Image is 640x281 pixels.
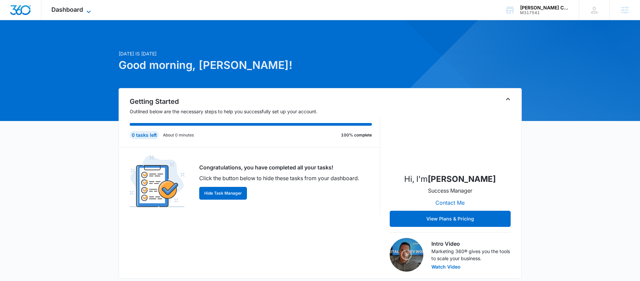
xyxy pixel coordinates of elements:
[520,5,569,10] div: account name
[130,108,380,115] p: Outlined below are the necessary steps to help you successfully set up your account.
[119,50,385,57] p: [DATE] is [DATE]
[11,11,16,16] img: logo_orange.svg
[130,96,380,107] h2: Getting Started
[11,17,16,23] img: website_grey.svg
[404,173,496,185] p: Hi, I'm
[341,132,372,138] p: 100% complete
[130,131,159,139] div: 0 tasks left
[51,6,83,13] span: Dashboard
[431,248,511,262] p: Marketing 360® gives you the tools to scale your business.
[74,40,113,44] div: Keywords by Traffic
[390,238,423,272] img: Intro Video
[19,11,33,16] div: v 4.0.25
[431,265,461,269] button: Watch Video
[390,211,511,227] button: View Plans & Pricing
[199,174,359,182] p: Click the button below to hide these tasks from your dashboard.
[417,101,484,168] img: Christian Kellogg
[520,10,569,15] div: account id
[431,240,511,248] h3: Intro Video
[119,57,385,73] h1: Good morning, [PERSON_NAME]!
[504,95,512,103] button: Toggle Collapse
[429,195,471,211] button: Contact Me
[428,187,472,195] p: Success Manager
[163,132,194,138] p: About 0 minutes
[199,163,359,171] p: Congratulations, you have completed all your tasks!
[67,39,72,44] img: tab_keywords_by_traffic_grey.svg
[18,39,24,44] img: tab_domain_overview_orange.svg
[428,174,496,184] strong: [PERSON_NAME]
[26,40,60,44] div: Domain Overview
[17,17,74,23] div: Domain: [DOMAIN_NAME]
[199,187,247,200] button: Hide Task Manager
